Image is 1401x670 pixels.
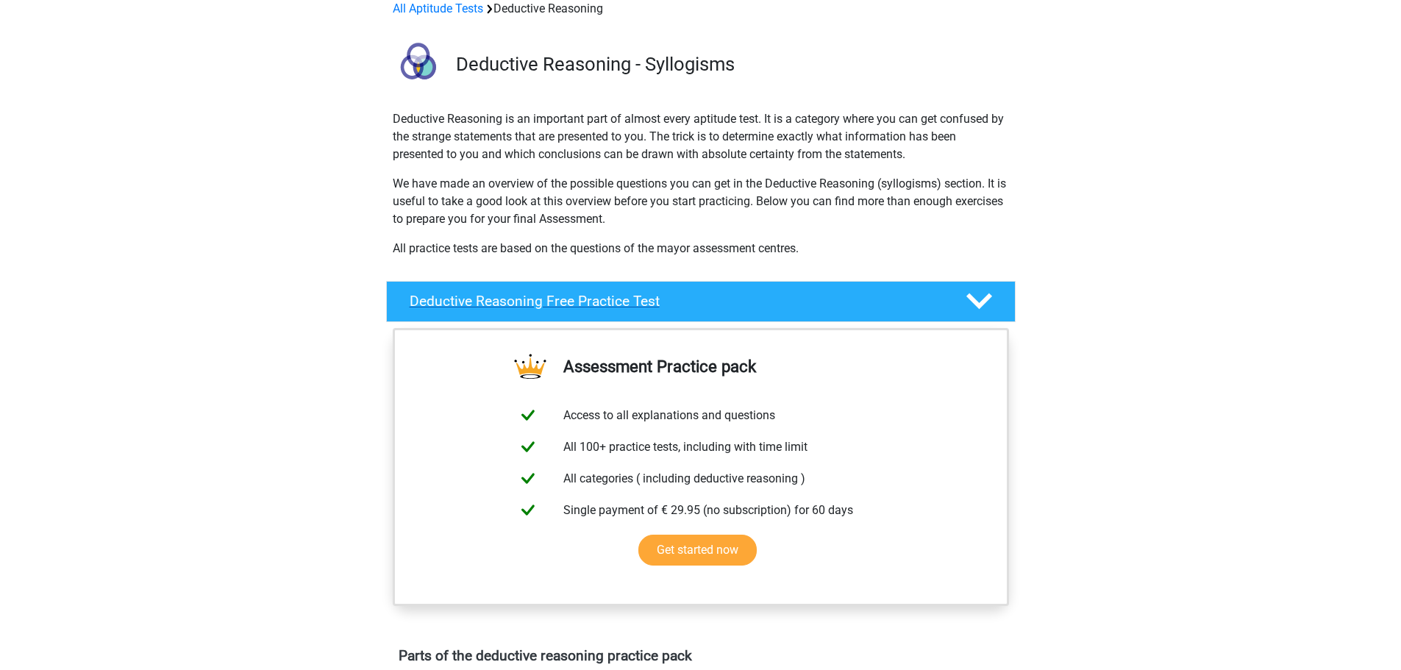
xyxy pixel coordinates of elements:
[638,535,757,566] a: Get started now
[393,175,1009,228] p: We have made an overview of the possible questions you can get in the Deductive Reasoning (syllog...
[399,647,1003,664] h4: Parts of the deductive reasoning practice pack
[393,240,1009,257] p: All practice tests are based on the questions of the mayor assessment centres.
[393,1,483,15] a: All Aptitude Tests
[387,35,449,98] img: deductive reasoning
[380,281,1022,322] a: Deductive Reasoning Free Practice Test
[393,110,1009,163] p: Deductive Reasoning is an important part of almost every aptitude test. It is a category where yo...
[410,293,942,310] h4: Deductive Reasoning Free Practice Test
[456,53,1004,76] h3: Deductive Reasoning - Syllogisms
